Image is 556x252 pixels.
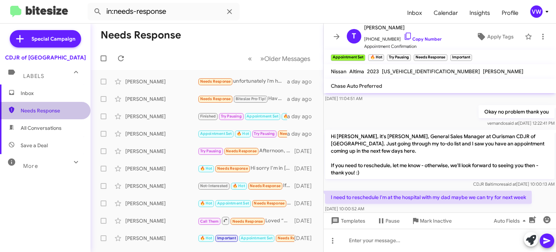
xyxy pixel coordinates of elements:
[404,36,442,42] a: Copy Number
[244,51,256,66] button: Previous
[88,3,240,20] input: Search
[198,77,287,86] div: unfortunately i'm hours away
[324,214,371,227] button: Templates
[450,54,472,61] small: Important
[468,30,521,43] button: Apply Tags
[247,114,278,119] span: Appointment Set
[198,182,294,190] div: If i sell im not buying
[382,68,480,75] span: [US_VEHICLE_IDENTIFICATION_NUMBER]
[294,182,317,190] div: [DATE]
[198,112,287,120] div: What are you talking about.????
[414,54,447,61] small: Needs Response
[200,96,231,101] span: Needs Response
[232,219,263,224] span: Needs Response
[506,120,518,126] span: said at
[23,73,44,79] span: Labels
[349,68,364,75] span: Altima
[371,214,405,227] button: Pause
[250,183,281,188] span: Needs Response
[325,191,532,204] p: I need to reschedule I'm at the hospital with my dad maybe we can try for next week
[200,236,212,240] span: 🔥 Hot
[325,206,364,211] span: [DATE] 10:00:52 AM
[504,181,516,187] span: said at
[198,95,287,103] div: Have a offer at 37k
[264,55,310,63] span: Older Messages
[248,54,252,63] span: «
[233,183,245,188] span: 🔥 Hot
[387,54,411,61] small: Try Pausing
[244,51,315,66] nav: Page navigation example
[464,3,496,24] a: Insights
[487,30,514,43] span: Apply Tags
[10,30,81,47] a: Special Campaign
[473,181,555,187] span: CDJR Baltimore [DATE] 10:00:13 AM
[256,51,315,66] button: Next
[217,236,236,240] span: Important
[364,23,442,32] span: [PERSON_NAME]
[254,131,275,136] span: Try Pausing
[287,78,317,85] div: a day ago
[200,183,228,188] span: Not-Interested
[200,201,212,206] span: 🔥 Hot
[325,130,555,179] p: Hi [PERSON_NAME], it's [PERSON_NAME], General Sales Manager at Ourisman CDJR of [GEOGRAPHIC_DATA]...
[487,120,555,126] span: vernando [DATE] 12:22:41 PM
[367,68,379,75] span: 2023
[198,164,294,173] div: Hi sorry I'm in [US_STATE] any other way to do this
[294,217,317,224] div: [DATE]
[200,131,232,136] span: Appointment Set
[405,214,458,227] button: Mark Inactive
[217,166,248,171] span: Needs Response
[221,114,242,119] span: Try Pausing
[368,54,384,61] small: 🔥 Hot
[280,131,311,136] span: Needs Response
[386,214,400,227] span: Pause
[530,5,543,18] div: vw
[287,130,317,137] div: a day ago
[352,30,356,42] span: T
[483,68,523,75] span: [PERSON_NAME]
[198,216,294,225] div: Loved “Hello [PERSON_NAME], I sent you pictures over of the He…”
[200,79,231,84] span: Needs Response
[294,165,317,172] div: [DATE]
[5,54,86,61] div: CDJR of [GEOGRAPHIC_DATA]
[241,236,273,240] span: Appointment Set
[331,68,346,75] span: Nissan
[125,217,198,224] div: [PERSON_NAME]
[524,5,548,18] button: vw
[217,201,249,206] span: Appointment Set
[488,214,534,227] button: Auto Fields
[331,83,382,89] span: Chase Auto Preferred
[254,201,285,206] span: Needs Response
[496,3,524,24] a: Profile
[401,3,428,24] a: Inbox
[198,129,287,138] div: I need to reschedule I'm at the hospital with my dad maybe we can try for next week
[200,219,219,224] span: Call Them
[479,105,555,118] p: Okay no problem thank you
[125,113,198,120] div: [PERSON_NAME]
[200,166,212,171] span: 🔥 Hot
[101,29,181,41] h1: Needs Response
[494,214,528,227] span: Auto Fields
[125,95,198,103] div: [PERSON_NAME]
[364,32,442,43] span: [PHONE_NUMBER]
[331,54,365,61] small: Appointment Set
[237,131,249,136] span: 🔥 Hot
[260,54,264,63] span: »
[226,149,257,153] span: Needs Response
[21,107,82,114] span: Needs Response
[329,214,365,227] span: Templates
[31,35,75,42] span: Special Campaign
[428,3,464,24] a: Calendar
[125,78,198,85] div: [PERSON_NAME]
[325,96,362,101] span: [DATE] 11:04:51 AM
[364,43,442,50] span: Appointment Confirmation
[21,142,48,149] span: Save a Deal
[294,200,317,207] div: [DATE]
[21,90,82,97] span: Inbox
[23,163,38,169] span: More
[283,114,296,119] span: 🔥 Hot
